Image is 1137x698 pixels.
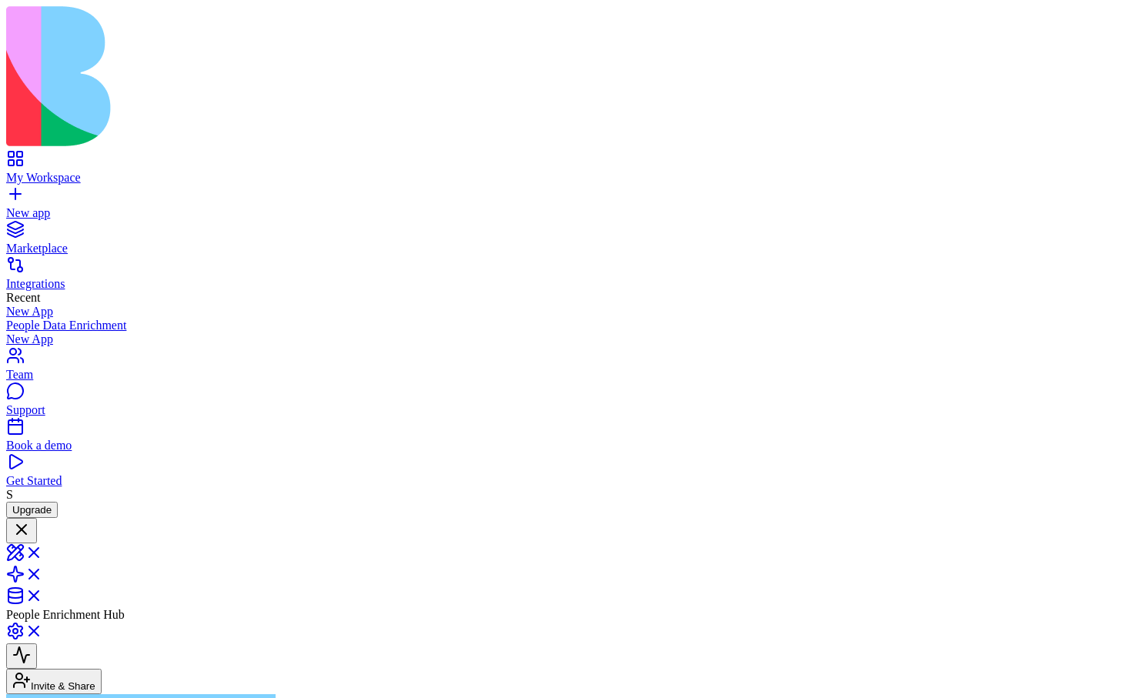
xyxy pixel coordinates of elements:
div: My Workspace [6,171,1131,185]
button: Invite & Share [6,669,102,694]
div: Team [6,368,1131,382]
a: New App [6,332,1131,346]
span: People Enrichment Hub [6,608,125,621]
a: Integrations [6,263,1131,291]
a: Book a demo [6,425,1131,453]
div: Get Started [6,474,1131,488]
button: Upgrade [6,502,58,518]
a: Marketplace [6,228,1131,255]
span: Recent [6,291,40,304]
span: S [6,488,13,501]
a: My Workspace [6,157,1131,185]
img: logo [6,6,625,146]
a: Team [6,354,1131,382]
a: New App [6,305,1131,319]
a: Support [6,389,1131,417]
a: Get Started [6,460,1131,488]
div: New app [6,206,1131,220]
div: Support [6,403,1131,417]
div: Marketplace [6,242,1131,255]
a: New app [6,192,1131,220]
div: Book a demo [6,439,1131,453]
a: People Data Enrichment [6,319,1131,332]
a: Upgrade [6,503,58,516]
div: Integrations [6,277,1131,291]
